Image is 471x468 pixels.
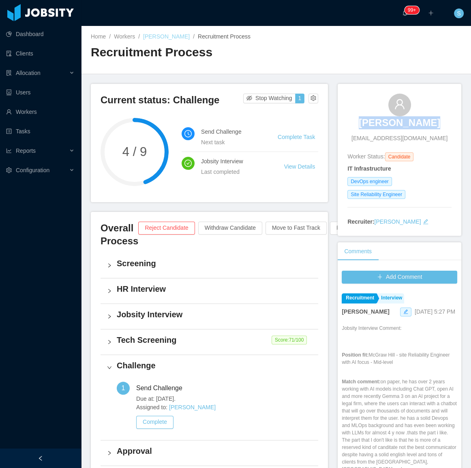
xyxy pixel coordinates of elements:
a: [PERSON_NAME] [374,218,421,225]
div: icon: rightChallenge [101,355,318,380]
div: icon: rightHR Interview [101,278,318,303]
div: icon: rightTech Screening [101,329,318,355]
span: Score: 71 /100 [272,336,307,344]
a: [PERSON_NAME] [169,404,216,410]
span: [DATE] 5:27 PM [415,308,455,315]
button: icon: plusAdd Comment [342,271,457,284]
button: 1 [295,94,305,103]
i: icon: right [107,365,112,370]
button: Move to Fast Track [265,222,327,235]
span: Configuration [16,167,49,173]
i: icon: right [107,263,112,268]
button: icon: eye-invisibleStop Watching [243,94,295,103]
span: Due at: [DATE]. [136,395,312,403]
span: 4 / 9 [101,145,169,158]
h4: Screening [117,258,312,269]
strong: Match comment: [342,379,380,385]
a: View Details [284,163,315,170]
div: icon: rightJobsity Interview [101,304,318,329]
a: icon: auditClients [6,45,75,62]
button: Put Candidate On Hold [330,222,401,235]
i: icon: check-circle [184,160,192,167]
div: icon: rightApproval [101,440,318,466]
span: [EMAIL_ADDRESS][DOMAIN_NAME] [351,134,447,143]
h4: Send Challenge [201,127,258,136]
span: / [109,33,111,40]
i: icon: solution [6,70,12,76]
span: 1 [122,385,125,391]
h4: Jobsity Interview [201,157,265,166]
i: icon: right [107,314,112,319]
span: Site Reliability Engineer [347,190,405,199]
i: icon: clock-circle [184,130,192,137]
strong: [PERSON_NAME] [342,308,389,315]
strong: Position fit: [342,352,368,358]
h2: Recruitment Process [91,44,276,61]
span: DevOps engineer [347,177,392,186]
div: icon: rightScreening [101,253,318,278]
h3: [PERSON_NAME] [359,116,440,129]
h4: Jobsity Interview [117,309,312,320]
span: Allocation [16,70,41,76]
i: icon: line-chart [6,148,12,154]
i: icon: right [107,451,112,455]
a: Complete [136,419,173,425]
p: McGraw Hill - site Reliability Engineer with AI focus - Mid-level [342,351,457,366]
span: Worker Status: [347,153,385,160]
h4: Tech Screening [117,334,312,346]
div: Last completed [201,167,265,176]
a: icon: robotUsers [6,84,75,100]
i: icon: bell [402,10,408,16]
i: icon: edit [403,309,408,314]
button: Complete [136,416,173,429]
button: icon: setting [308,94,318,103]
a: icon: profileTasks [6,123,75,139]
sup: 1212 [405,6,419,14]
a: icon: pie-chartDashboard [6,26,75,42]
a: Workers [114,33,135,40]
span: / [138,33,140,40]
div: Next task [201,138,258,147]
i: icon: edit [423,219,428,224]
div: Send Challenge [136,382,189,395]
span: Candidate [385,152,414,161]
h3: Current status: Challenge [101,94,243,107]
i: icon: plus [428,10,434,16]
a: Complete Task [278,134,315,140]
div: Comments [338,242,378,261]
a: Recruitment [342,293,376,303]
i: icon: user [394,98,405,110]
i: icon: setting [6,167,12,173]
a: [PERSON_NAME] [359,116,440,134]
i: icon: right [107,340,112,344]
span: Recruitment Process [198,33,250,40]
a: [PERSON_NAME] [143,33,190,40]
button: Reject Candidate [138,222,195,235]
strong: IT Infrastructure [347,165,391,172]
span: Assigned to: [136,403,312,412]
h4: Challenge [117,360,312,371]
span: / [193,33,195,40]
button: Withdraw Candidate [198,222,262,235]
i: icon: right [107,288,112,293]
span: Reports [16,147,36,154]
a: Home [91,33,106,40]
h4: HR Interview [117,283,312,295]
h4: Approval [117,445,312,457]
strong: Recruiter: [347,218,374,225]
a: Interview [377,293,404,303]
h3: Overall Process [101,222,138,248]
a: icon: userWorkers [6,104,75,120]
span: S [457,9,460,18]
